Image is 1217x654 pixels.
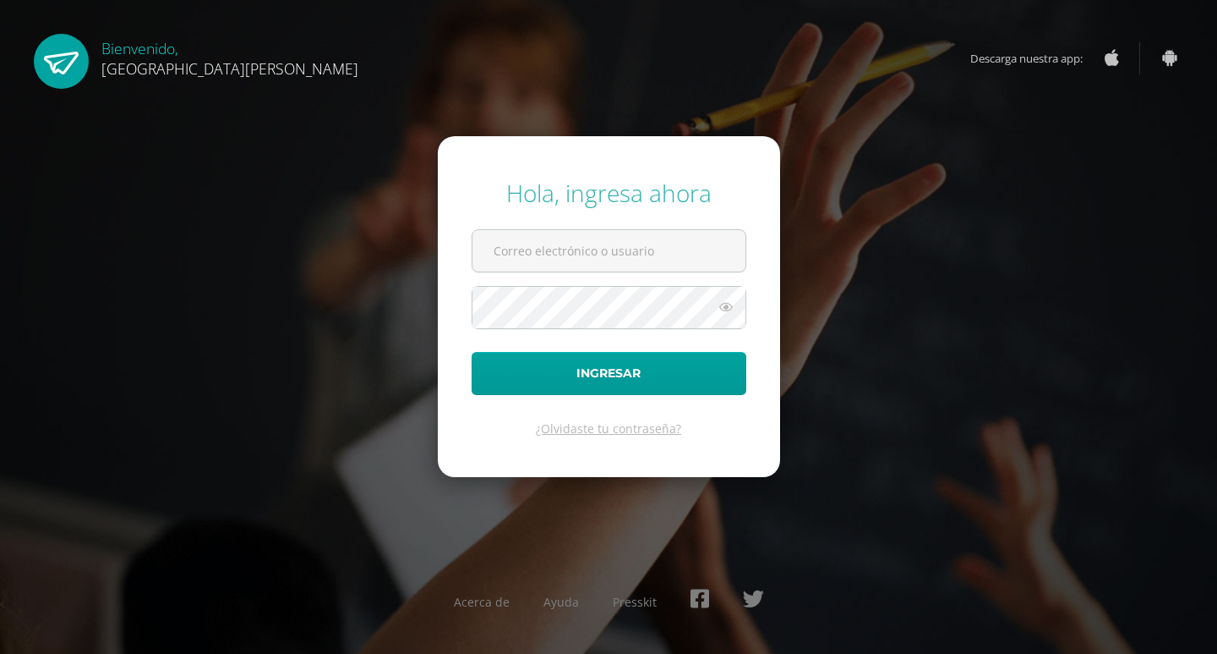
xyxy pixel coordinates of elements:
[472,177,746,209] div: Hola, ingresa ahora
[543,594,579,610] a: Ayuda
[970,42,1100,74] span: Descarga nuestra app:
[454,594,510,610] a: Acerca de
[101,58,358,79] span: [GEOGRAPHIC_DATA][PERSON_NAME]
[472,230,745,272] input: Correo electrónico o usuario
[101,34,358,79] div: Bienvenido,
[536,420,681,437] a: ¿Olvidaste tu contraseña?
[613,594,657,610] a: Presskit
[472,352,746,395] button: Ingresar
